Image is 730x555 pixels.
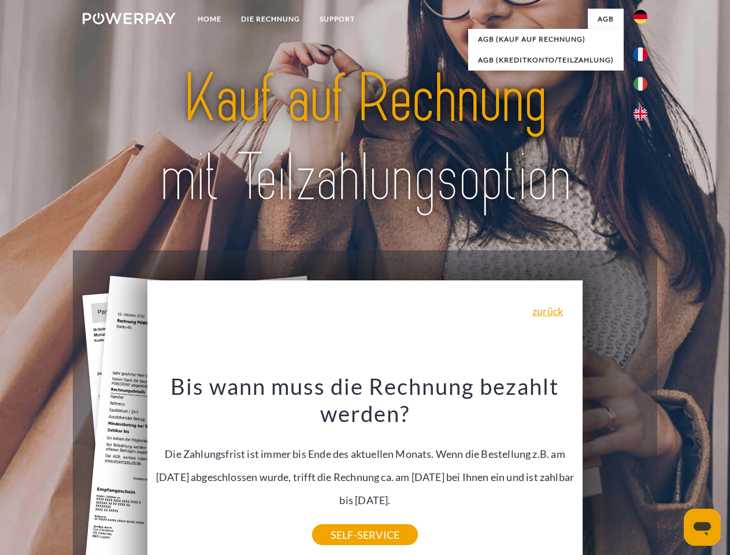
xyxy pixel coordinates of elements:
[633,107,647,121] img: en
[684,509,721,546] iframe: Schaltfläche zum Öffnen des Messaging-Fensters
[633,10,647,24] img: de
[154,372,576,428] h3: Bis wann muss die Rechnung bezahlt werden?
[468,50,624,71] a: AGB (Kreditkonto/Teilzahlung)
[310,9,365,29] a: SUPPORT
[532,306,563,316] a: zurück
[588,9,624,29] a: agb
[468,29,624,50] a: AGB (Kauf auf Rechnung)
[154,372,576,535] div: Die Zahlungsfrist ist immer bis Ende des aktuellen Monats. Wenn die Bestellung z.B. am [DATE] abg...
[188,9,231,29] a: Home
[231,9,310,29] a: DIE RECHNUNG
[633,47,647,61] img: fr
[633,77,647,91] img: it
[312,524,418,545] a: SELF-SERVICE
[83,13,176,24] img: logo-powerpay-white.svg
[110,55,620,221] img: title-powerpay_de.svg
